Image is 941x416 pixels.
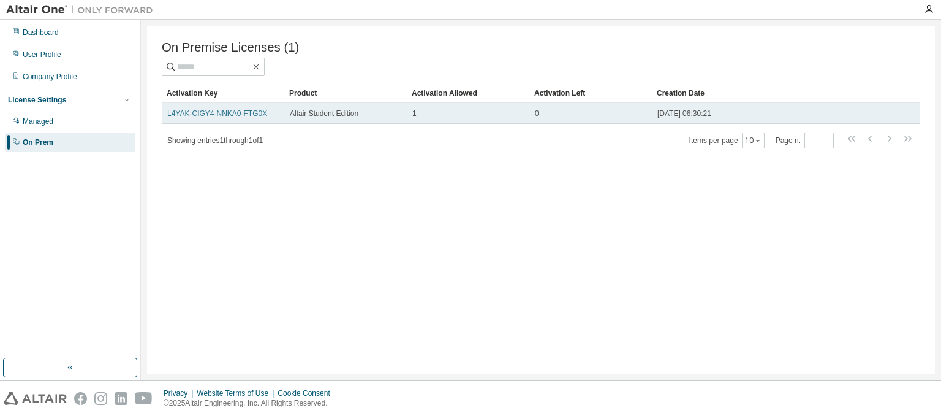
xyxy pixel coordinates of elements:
[4,392,67,405] img: altair_logo.svg
[535,109,539,118] span: 0
[657,83,866,103] div: Creation Date
[23,72,77,82] div: Company Profile
[74,392,87,405] img: facebook.svg
[23,137,53,147] div: On Prem
[164,388,197,398] div: Privacy
[776,133,834,148] span: Page n.
[278,388,337,398] div: Cookie Consent
[23,28,59,37] div: Dashboard
[167,109,267,118] a: L4YAK-CIGY4-NNKA0-FTG0X
[197,388,278,398] div: Website Terms of Use
[167,83,279,103] div: Activation Key
[115,392,127,405] img: linkedin.svg
[745,136,761,145] button: 10
[162,40,299,55] span: On Premise Licenses (1)
[94,392,107,405] img: instagram.svg
[167,136,263,145] span: Showing entries 1 through 1 of 1
[290,109,358,118] span: Altair Student Edition
[135,392,153,405] img: youtube.svg
[412,83,524,103] div: Activation Allowed
[534,83,647,103] div: Activation Left
[689,133,765,148] span: Items per page
[8,95,66,105] div: License Settings
[164,398,338,409] p: © 2025 Altair Engineering, Inc. All Rights Reserved.
[23,117,53,126] div: Managed
[412,109,417,118] span: 1
[289,83,402,103] div: Product
[657,109,711,118] span: [DATE] 06:30:21
[6,4,159,16] img: Altair One
[23,50,61,60] div: User Profile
